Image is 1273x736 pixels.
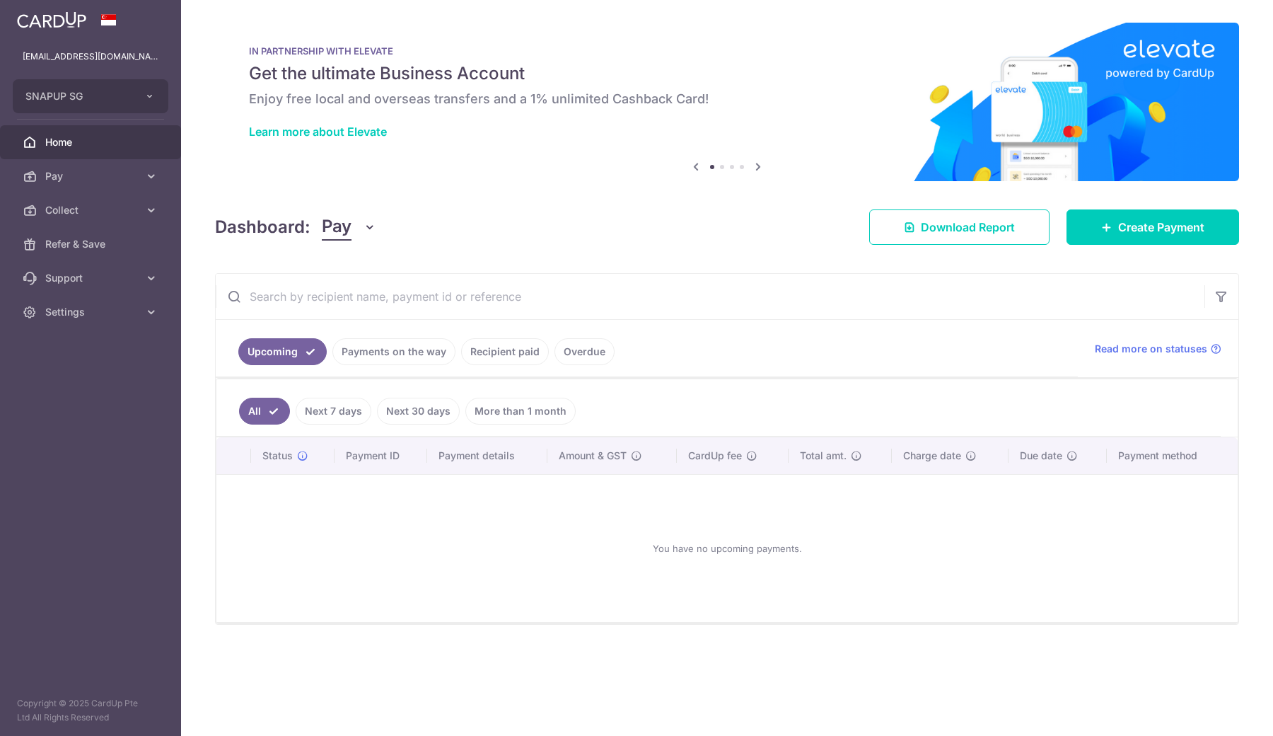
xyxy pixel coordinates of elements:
[335,437,427,474] th: Payment ID
[869,209,1050,245] a: Download Report
[23,50,158,64] p: [EMAIL_ADDRESS][DOMAIN_NAME]
[1020,449,1062,463] span: Due date
[45,271,139,285] span: Support
[45,203,139,217] span: Collect
[903,449,961,463] span: Charge date
[322,214,376,241] button: Pay
[45,135,139,149] span: Home
[216,274,1204,319] input: Search by recipient name, payment id or reference
[427,437,547,474] th: Payment details
[800,449,847,463] span: Total amt.
[921,219,1015,236] span: Download Report
[45,305,139,319] span: Settings
[45,237,139,251] span: Refer & Save
[17,11,86,28] img: CardUp
[465,398,576,425] a: More than 1 month
[1066,209,1239,245] a: Create Payment
[296,398,371,425] a: Next 7 days
[1095,342,1221,356] a: Read more on statuses
[249,91,1205,108] h6: Enjoy free local and overseas transfers and a 1% unlimited Cashback Card!
[554,338,615,365] a: Overdue
[688,449,742,463] span: CardUp fee
[559,449,627,463] span: Amount & GST
[45,169,139,183] span: Pay
[249,45,1205,57] p: IN PARTNERSHIP WITH ELEVATE
[13,79,168,113] button: SNAPUP SG
[1095,342,1207,356] span: Read more on statuses
[25,89,130,103] span: SNAPUP SG
[215,214,310,240] h4: Dashboard:
[322,214,351,241] span: Pay
[238,338,327,365] a: Upcoming
[233,486,1221,611] div: You have no upcoming payments.
[215,23,1239,181] img: Renovation banner
[377,398,460,425] a: Next 30 days
[249,62,1205,85] h5: Get the ultimate Business Account
[249,125,387,139] a: Learn more about Elevate
[262,449,293,463] span: Status
[461,338,549,365] a: Recipient paid
[332,338,455,365] a: Payments on the way
[1107,437,1238,474] th: Payment method
[1118,219,1204,236] span: Create Payment
[239,398,290,425] a: All
[1182,694,1259,729] iframe: Opens a widget where you can find more information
